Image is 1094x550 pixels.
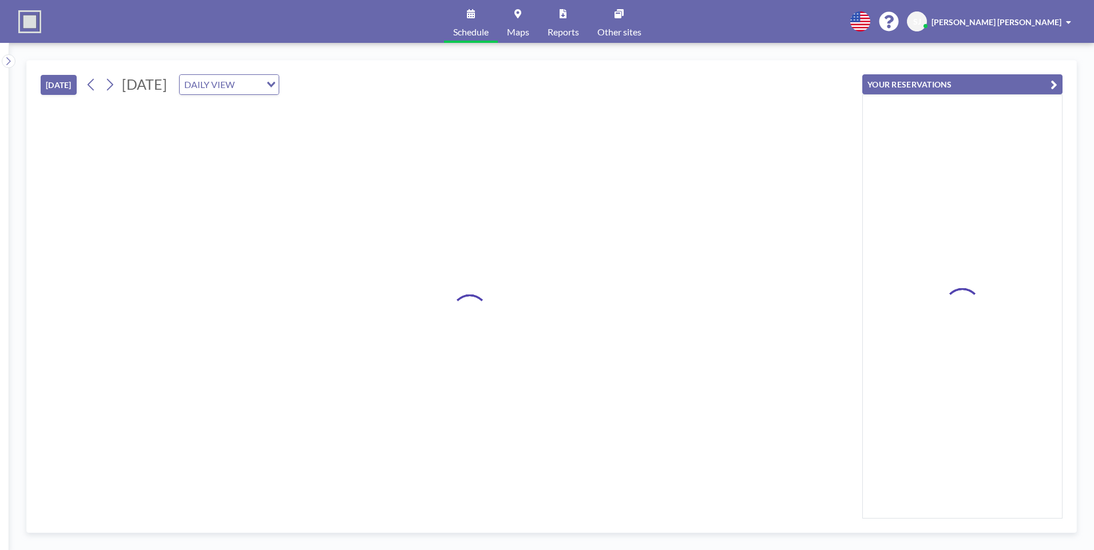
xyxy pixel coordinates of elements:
[18,10,41,33] img: organization-logo
[507,27,529,37] span: Maps
[238,77,260,92] input: Search for option
[597,27,641,37] span: Other sites
[913,17,921,27] span: SJ
[453,27,489,37] span: Schedule
[180,75,279,94] div: Search for option
[41,75,77,95] button: [DATE]
[548,27,579,37] span: Reports
[122,75,167,93] span: [DATE]
[862,74,1063,94] button: YOUR RESERVATIONS
[932,17,1061,27] span: [PERSON_NAME] [PERSON_NAME]
[182,77,237,92] span: DAILY VIEW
